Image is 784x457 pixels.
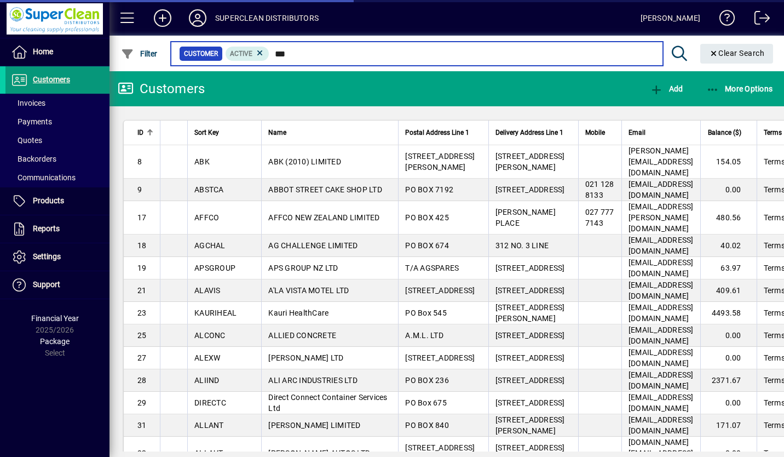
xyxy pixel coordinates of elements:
span: Invoices [11,99,45,107]
span: 29 [137,398,147,407]
span: PO BOX 7192 [405,185,453,194]
a: Quotes [5,131,109,150]
div: Name [268,127,391,139]
span: ALCONC [194,331,226,340]
a: Products [5,187,109,215]
div: Email [629,127,694,139]
span: AFFCO NEW ZEALAND LIMITED [268,213,379,222]
button: Add [145,8,180,28]
span: Add [650,84,683,93]
span: Payments [11,117,52,126]
span: 21 [137,286,147,295]
span: 312 NO. 3 LINE [495,241,549,250]
span: [STREET_ADDRESS] [495,353,565,362]
span: Customer [184,48,218,59]
span: 19 [137,264,147,272]
span: PO Box 545 [405,309,447,317]
span: Filter [121,49,158,58]
button: Add [647,79,685,99]
span: ALAVIS [194,286,221,295]
a: Settings [5,243,109,271]
span: [STREET_ADDRESS] [495,264,565,272]
span: Email [629,127,645,139]
td: 0.00 [700,392,757,414]
button: Clear [700,44,774,64]
span: Support [33,280,60,289]
span: ALEXW [194,353,220,362]
span: Postal Address Line 1 [405,127,469,139]
span: Kauri HealthCare [268,309,328,317]
span: Reports [33,224,60,233]
span: Customers [33,75,70,84]
span: [STREET_ADDRESS][PERSON_NAME] [495,415,565,435]
a: Invoices [5,94,109,112]
a: Support [5,271,109,299]
span: Quotes [11,136,42,145]
span: ALLANT [194,421,224,430]
span: 021 128 8133 [585,180,614,199]
span: Name [268,127,286,139]
span: Balance ($) [708,127,741,139]
a: Home [5,38,109,66]
span: More Options [706,84,773,93]
span: [EMAIL_ADDRESS][DOMAIN_NAME] [629,180,694,199]
td: 40.02 [700,235,757,257]
span: [EMAIL_ADDRESS][PERSON_NAME][DOMAIN_NAME] [629,202,694,233]
span: AGCHAL [194,241,226,250]
span: [STREET_ADDRESS] [495,286,565,295]
td: 0.00 [700,347,757,369]
span: PO BOX 236 [405,376,449,385]
span: Active [230,50,252,58]
span: 28 [137,376,147,385]
span: [PERSON_NAME] PLACE [495,208,556,227]
span: AFFCO [194,213,219,222]
td: 0.00 [700,179,757,201]
span: [EMAIL_ADDRESS][DOMAIN_NAME] [629,370,694,390]
span: Mobile [585,127,605,139]
span: Backorders [11,155,56,163]
span: 25 [137,331,147,340]
span: 18 [137,241,147,250]
td: 63.97 [700,257,757,279]
span: [STREET_ADDRESS] [495,185,565,194]
span: 027 777 7143 [585,208,614,227]
span: APS GROUP NZ LTD [268,264,338,272]
span: [STREET_ADDRESS][PERSON_NAME] [495,303,565,323]
span: PO BOX 425 [405,213,449,222]
a: Knowledge Base [711,2,735,38]
div: SUPERCLEAN DISTRIBUTORS [215,9,319,27]
span: Products [33,196,64,205]
span: [EMAIL_ADDRESS][DOMAIN_NAME] [629,325,694,345]
span: Direct Connect Container Services Ltd [268,393,387,413]
span: [STREET_ADDRESS] [405,286,475,295]
span: [EMAIL_ADDRESS][DOMAIN_NAME] [629,258,694,278]
span: [STREET_ADDRESS] [495,331,565,340]
span: [EMAIL_ADDRESS][DOMAIN_NAME] [629,348,694,368]
span: 8 [137,157,142,166]
td: 480.56 [700,201,757,235]
span: [STREET_ADDRESS][PERSON_NAME] [495,152,565,172]
a: Reports [5,215,109,243]
span: DIRECTC [194,398,226,407]
span: ABBOT STREET CAKE SHOP LTD [268,185,382,194]
div: Customers [118,80,205,98]
span: [PERSON_NAME][EMAIL_ADDRESS][DOMAIN_NAME] [629,146,694,177]
span: [STREET_ADDRESS] [495,376,565,385]
span: 27 [137,353,147,362]
span: T/A AGSPARES [405,264,459,272]
span: 23 [137,309,147,317]
a: Backorders [5,150,109,168]
span: ALIIND [194,376,220,385]
span: ABK [194,157,210,166]
span: [PERSON_NAME] LIMITED [268,421,360,430]
span: [EMAIL_ADDRESS][DOMAIN_NAME] [629,415,694,435]
span: PO BOX 674 [405,241,449,250]
button: Filter [118,44,160,64]
span: [STREET_ADDRESS] [405,353,475,362]
td: 0.00 [700,324,757,347]
td: 2371.67 [700,369,757,392]
button: More Options [704,79,776,99]
span: A.M.L. LTD [405,331,443,340]
span: Sort Key [194,127,219,139]
span: [STREET_ADDRESS][PERSON_NAME] [405,152,475,172]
